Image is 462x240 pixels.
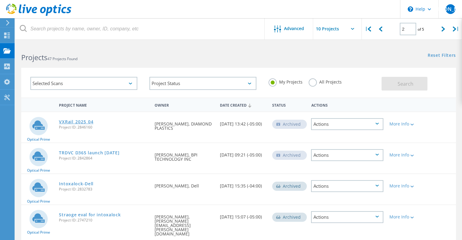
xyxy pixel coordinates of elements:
[27,200,50,203] span: Optical Prime
[47,56,77,61] span: 47 Projects Found
[217,99,269,111] div: Date Created
[15,18,265,39] input: Search projects by name, owner, ID, company, etc
[152,174,217,194] div: [PERSON_NAME], Dell
[21,53,47,62] b: Projects
[408,6,413,12] svg: \n
[269,78,303,84] label: My Projects
[217,205,269,225] div: [DATE] 15:07 (-05:00)
[272,120,307,129] div: Archived
[418,27,424,32] span: of 5
[450,18,462,40] div: |
[59,218,149,222] span: Project ID: 2747210
[389,122,418,126] div: More Info
[382,77,427,91] button: Search
[56,99,152,110] div: Project Name
[152,143,217,167] div: [PERSON_NAME], BPI TECHNOLOGY INC
[149,77,256,90] div: Project Status
[59,125,149,129] span: Project ID: 2846160
[269,99,308,110] div: Status
[272,182,307,191] div: Archived
[27,138,50,141] span: Optical Prime
[308,99,386,110] div: Actions
[217,112,269,132] div: [DATE] 13:42 (-05:00)
[6,13,71,17] a: Live Optics Dashboard
[389,184,418,188] div: More Info
[311,149,383,161] div: Actions
[362,18,374,40] div: |
[59,151,119,155] a: TRDVC D365 launch [DATE]
[217,174,269,194] div: [DATE] 15:35 (-04:00)
[311,118,383,130] div: Actions
[272,213,307,222] div: Archived
[59,182,94,186] a: Intoxalock-Dell
[59,213,121,217] a: Straoge eval for intoxalock
[217,143,269,163] div: [DATE] 09:21 (-05:00)
[27,231,50,234] span: Optical Prime
[428,53,456,58] a: Reset Filters
[311,180,383,192] div: Actions
[30,77,137,90] div: Selected Scans
[398,81,413,87] span: Search
[284,26,304,31] span: Advanced
[272,151,307,160] div: Archived
[59,187,149,191] span: Project ID: 2832783
[59,120,93,124] a: VXRail_2025_04
[309,78,342,84] label: All Projects
[389,215,418,219] div: More Info
[27,169,50,172] span: Optical Prime
[59,156,149,160] span: Project ID: 2842864
[311,211,383,223] div: Actions
[152,112,217,136] div: [PERSON_NAME], DIAMOND PLASTICS
[152,99,217,110] div: Owner
[389,153,418,157] div: More Info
